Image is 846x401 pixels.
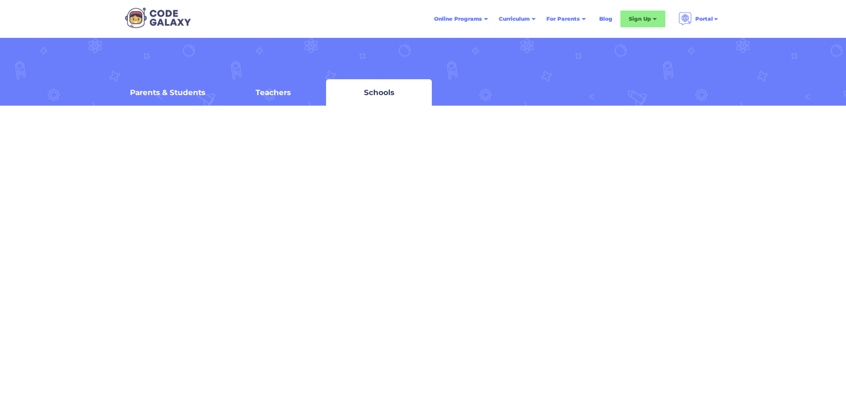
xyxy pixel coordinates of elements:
div: Teachers [256,88,291,97]
div: Online Programs [434,15,482,23]
div: For Parents [546,15,580,23]
div: Curriculum [499,15,530,23]
div: Sign Up [629,15,651,23]
div: Portal [695,15,713,23]
div: Schools [364,88,394,97]
a: Blog [594,11,618,27]
div: Parents & Students [130,88,205,97]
